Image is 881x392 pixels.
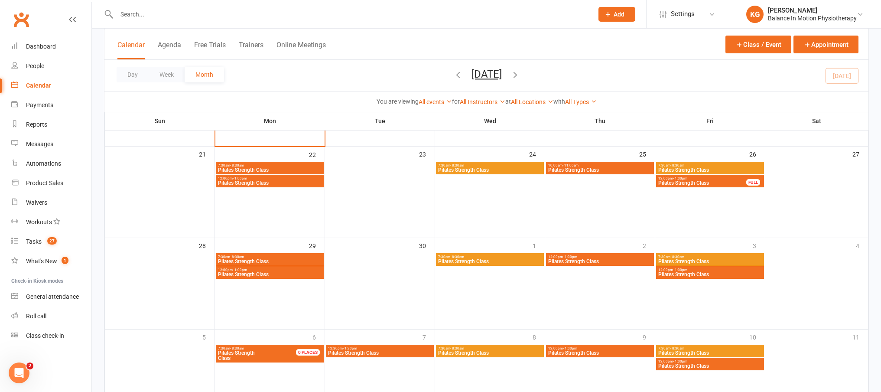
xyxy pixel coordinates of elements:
button: Appointment [793,36,858,53]
th: Fri [655,112,765,130]
div: Dashboard [26,43,56,50]
span: Class [218,350,306,361]
div: Messages [26,140,53,147]
div: 29 [309,238,325,252]
span: - 1:00pm [233,268,247,272]
span: 7:30am [438,346,542,350]
span: 12:30pm [328,346,432,350]
div: KG [746,6,764,23]
div: Waivers [26,199,47,206]
a: Class kiosk mode [11,326,91,346]
a: General attendance kiosk mode [11,287,91,307]
th: Tue [325,112,435,130]
span: - 8:30am [230,346,244,350]
div: 24 [529,147,545,161]
span: Pilates Strength Class [548,350,652,356]
a: What's New1 [11,252,91,271]
button: Agenda [158,41,181,59]
button: Month [185,67,224,82]
span: Pilates Strength Class [218,167,322,173]
span: 12:00pm [658,359,762,363]
div: Roll call [26,313,46,320]
div: 27 [852,147,868,161]
span: 7:30am [218,255,322,259]
span: - 8:30am [450,346,464,350]
span: 27 [47,237,57,245]
span: Pilates Strength Class [658,350,762,356]
span: Pilates Strength Class [548,167,652,173]
span: 12:00pm [218,268,322,272]
button: Trainers [239,41,263,59]
span: - 1:00pm [233,176,247,180]
div: Reports [26,121,47,128]
span: - 1:00pm [563,255,577,259]
div: 22 [309,147,325,161]
span: Settings [671,4,695,24]
div: 21 [199,147,215,161]
div: 11 [852,330,868,344]
th: Sun [105,112,215,130]
span: - 8:30am [450,255,464,259]
span: - 1:00pm [673,268,687,272]
button: Calendar [117,41,145,59]
span: Pilates Strength Class [438,259,542,264]
a: All events [419,98,452,105]
span: 7:30am [218,163,322,167]
span: - 1:00pm [673,359,687,363]
a: Tasks 27 [11,232,91,252]
span: - 1:00pm [673,176,687,180]
div: Automations [26,160,61,167]
span: 7:30am [438,163,542,167]
div: Calendar [26,82,51,89]
a: Product Sales [11,173,91,193]
div: General attendance [26,293,79,300]
div: 9 [643,330,655,344]
a: Workouts [11,212,91,232]
div: 28 [199,238,215,252]
th: Mon [215,112,325,130]
span: 12:00pm [548,346,652,350]
span: - 8:30am [670,163,684,167]
span: 2 [26,363,33,369]
div: 25 [639,147,655,161]
span: Add [614,11,624,18]
span: 12:00pm [218,176,322,180]
div: Workouts [26,219,52,225]
button: [DATE] [471,68,502,80]
div: Class check-in [26,332,64,339]
span: Pilates Strength Class [218,259,322,264]
a: Reports [11,115,91,134]
a: Clubworx [10,9,32,30]
span: - 8:30am [230,163,244,167]
span: 7:30am [658,163,762,167]
span: 12:00pm [658,268,762,272]
div: 1 [533,238,545,252]
button: Free Trials [194,41,226,59]
div: 2 [643,238,655,252]
div: 26 [749,147,765,161]
button: Class / Event [725,36,791,53]
span: 1 [62,257,68,264]
div: 0 PLACES [296,349,320,356]
div: 5 [202,330,215,344]
a: Messages [11,134,91,154]
button: Online Meetings [276,41,326,59]
strong: You are viewing [377,98,419,105]
button: Day [117,67,149,82]
strong: for [452,98,460,105]
a: Dashboard [11,37,91,56]
span: Pilates Strength Class [438,350,542,356]
a: All Instructors [460,98,505,105]
span: Pilates Strength Class [658,272,762,277]
span: 7:30am [658,346,762,350]
div: FULL [746,179,760,186]
span: - 1:30pm [343,346,357,350]
span: - 11:00am [562,163,579,167]
span: 12:00pm [658,176,747,180]
a: All Locations [511,98,553,105]
span: - 8:30am [230,255,244,259]
button: Add [598,7,635,22]
a: Automations [11,154,91,173]
span: 7:30am [218,346,306,350]
a: Calendar [11,76,91,95]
